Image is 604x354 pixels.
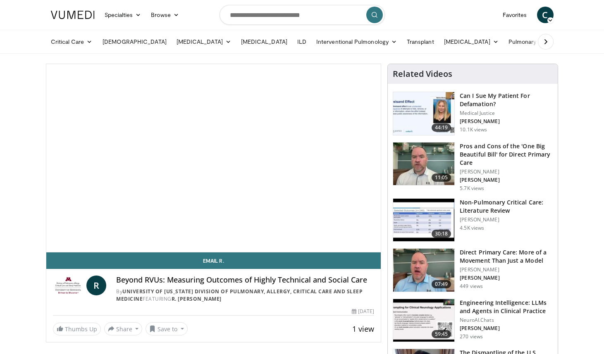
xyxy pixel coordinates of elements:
[116,288,363,302] a: University of [US_STATE] Division of Pulmonary, Allergy, Critical Care and Sleep Medicine
[236,33,292,50] a: [MEDICAL_DATA]
[146,7,184,23] a: Browse
[460,283,483,290] p: 449 views
[402,33,439,50] a: Transplant
[460,266,553,273] p: [PERSON_NAME]
[460,118,553,125] p: [PERSON_NAME]
[504,33,575,50] a: Pulmonary Infection
[393,143,454,185] img: d9992acc-5628-44c3-88ea-bb74804de564.150x105_q85_crop-smart_upscale.jpg
[460,299,553,315] h3: Engineering Intelligence: LLMs and Agents in Clinical Practice
[498,7,532,23] a: Favorites
[53,323,101,335] a: Thumbs Up
[537,7,554,23] a: C
[432,173,451,182] span: 11:05
[393,142,553,192] a: 11:05 Pros and Cons of the 'One Big Beautiful Bill' for Direct Primary Care [PERSON_NAME] [PERSON...
[460,216,553,223] p: [PERSON_NAME]
[393,299,454,342] img: ea6b8c10-7800-4812-b957-8d44f0be21f9.150x105_q85_crop-smart_upscale.jpg
[460,126,487,133] p: 10.1K views
[352,324,374,334] span: 1 view
[460,225,484,231] p: 4.5K views
[104,322,143,335] button: Share
[116,276,374,285] h4: Beyond RVUs: Measuring Outcomes of Highly Technical and Social Care
[460,325,553,332] p: [PERSON_NAME]
[46,252,381,269] a: Email R.
[98,33,172,50] a: [DEMOGRAPHIC_DATA]
[460,177,553,183] p: [PERSON_NAME]
[460,333,483,340] p: 270 views
[460,198,553,215] h3: Non-Pulmonary Critical Care: Literature Review
[393,198,553,242] a: 30:18 Non-Pulmonary Critical Care: Literature Review [PERSON_NAME] 4.5K views
[460,275,553,281] p: [PERSON_NAME]
[432,230,451,238] span: 30:18
[460,169,553,175] p: [PERSON_NAME]
[393,299,553,342] a: 59:45 Engineering Intelligence: LLMs and Agents in Clinical Practice NeuroAI.Chats [PERSON_NAME] ...
[460,317,553,323] p: NeuroAI.Chats
[292,33,311,50] a: ILD
[146,322,188,335] button: Save to
[393,249,454,292] img: aa3b87f2-cb73-4bc6-8341-1580bb35878e.150x105_q85_crop-smart_upscale.jpg
[86,276,106,295] a: R
[460,142,553,167] h3: Pros and Cons of the 'One Big Beautiful Bill' for Direct Primary Care
[460,110,553,116] p: Medical Justice
[46,33,98,50] a: Critical Care
[393,92,454,135] img: 50d22204-cc18-4df3-8da3-77ec835a907d.150x105_q85_crop-smart_upscale.jpg
[393,69,452,79] h4: Related Videos
[116,288,374,303] div: By FEATURING
[393,199,454,242] img: 63c41263-335f-4335-8816-3de62ac2b7dd.150x105_q85_crop-smart_upscale.jpg
[393,92,553,135] a: 44:19 Can I Sue My Patient For Defamation? Medical Justice [PERSON_NAME] 10.1K views
[432,330,451,338] span: 59:45
[311,33,402,50] a: Interventional Pulmonology
[460,248,553,265] h3: Direct Primary Care: More of a Movement Than Just a Model
[53,276,84,295] img: University of Minnesota Division of Pulmonary, Allergy, Critical Care and Sleep Medicine
[393,248,553,292] a: 07:49 Direct Primary Care: More of a Movement Than Just a Model [PERSON_NAME] [PERSON_NAME] 449 v...
[432,280,451,288] span: 07:49
[172,33,236,50] a: [MEDICAL_DATA]
[51,11,95,19] img: VuMedi Logo
[46,64,381,252] video-js: Video Player
[439,33,504,50] a: [MEDICAL_DATA]
[220,5,385,25] input: Search topics, interventions
[432,124,451,132] span: 44:19
[100,7,146,23] a: Specialties
[460,185,484,192] p: 5.7K views
[460,92,553,108] h3: Can I Sue My Patient For Defamation?
[172,295,222,302] a: R. [PERSON_NAME]
[352,308,374,315] div: [DATE]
